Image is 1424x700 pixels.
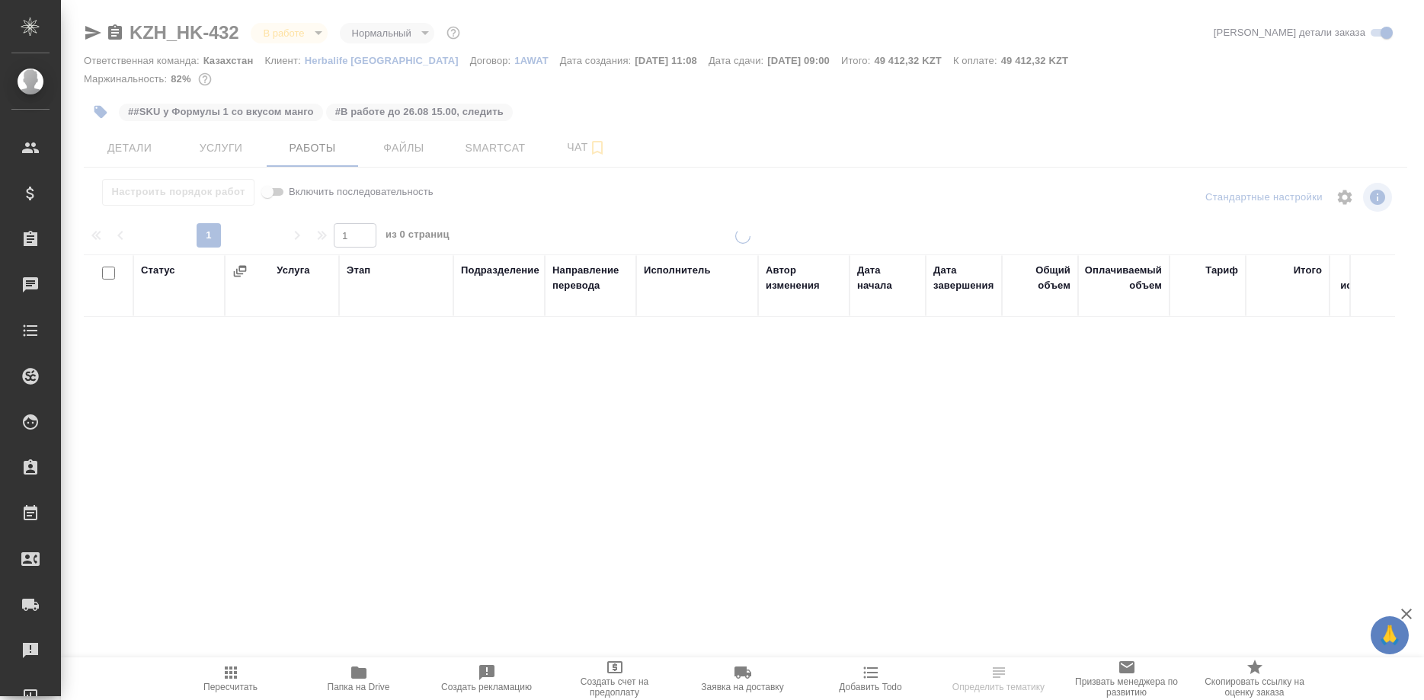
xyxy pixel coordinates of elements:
div: Автор изменения [766,263,842,293]
div: Этап [347,263,370,278]
button: 🙏 [1371,616,1409,654]
div: Итого [1294,263,1322,278]
div: Дата начала [857,263,918,293]
div: Статус [141,263,175,278]
div: Услуга [277,263,309,278]
div: Прогресс исполнителя в SC [1337,263,1406,308]
span: 🙏 [1377,619,1403,651]
div: Оплачиваемый объем [1085,263,1162,293]
div: Направление перевода [552,263,629,293]
div: Исполнитель [644,263,711,278]
div: Дата завершения [933,263,994,293]
button: Сгруппировать [232,264,248,279]
div: Общий объем [1010,263,1070,293]
div: Тариф [1205,263,1238,278]
div: Подразделение [461,263,539,278]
